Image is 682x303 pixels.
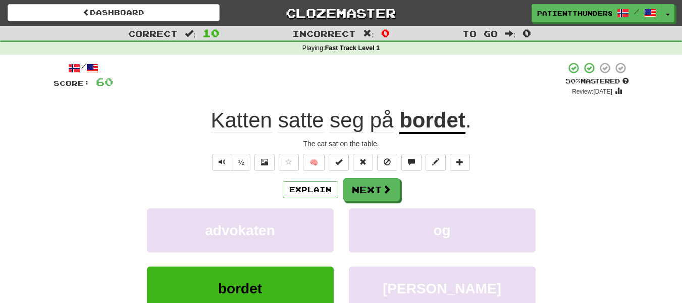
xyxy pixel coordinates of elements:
[325,45,380,52] strong: Fast Track Level 1
[278,108,324,133] span: satte
[218,281,262,296] span: bordet
[522,27,531,39] span: 0
[353,154,373,171] button: Reset to 0% Mastered (alt+r)
[381,27,390,39] span: 0
[377,154,397,171] button: Ignore sentence (alt+i)
[185,29,196,38] span: :
[254,154,275,171] button: Show image (alt+x)
[383,281,501,296] span: [PERSON_NAME]
[202,27,220,39] span: 10
[330,108,364,133] span: seg
[462,28,498,38] span: To go
[8,4,220,21] a: Dashboard
[370,108,394,133] span: på
[128,28,178,38] span: Correct
[235,4,447,22] a: Clozemaster
[565,77,581,85] span: 50 %
[96,75,113,88] span: 60
[212,154,232,171] button: Play sentence audio (ctl+space)
[572,88,612,95] small: Review: [DATE]
[205,223,275,238] span: advokaten
[54,139,629,149] div: The cat sat on the table.
[505,29,516,38] span: :
[279,154,299,171] button: Favorite sentence (alt+f)
[565,77,629,86] div: Mastered
[537,9,612,18] span: PatientThunder8090
[54,79,90,88] span: Score:
[401,154,422,171] button: Discuss sentence (alt+u)
[329,154,349,171] button: Set this sentence to 100% Mastered (alt+m)
[292,28,356,38] span: Incorrect
[634,8,639,15] span: /
[399,108,465,134] u: bordet
[343,178,400,201] button: Next
[465,108,471,132] span: .
[211,108,272,133] span: Katten
[232,154,251,171] button: ½
[532,4,662,22] a: PatientThunder8090 /
[450,154,470,171] button: Add to collection (alt+a)
[210,154,251,171] div: Text-to-speech controls
[147,208,334,252] button: advokaten
[363,29,374,38] span: :
[433,223,450,238] span: og
[349,208,536,252] button: og
[426,154,446,171] button: Edit sentence (alt+d)
[303,154,325,171] button: 🧠
[283,181,338,198] button: Explain
[54,62,113,74] div: /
